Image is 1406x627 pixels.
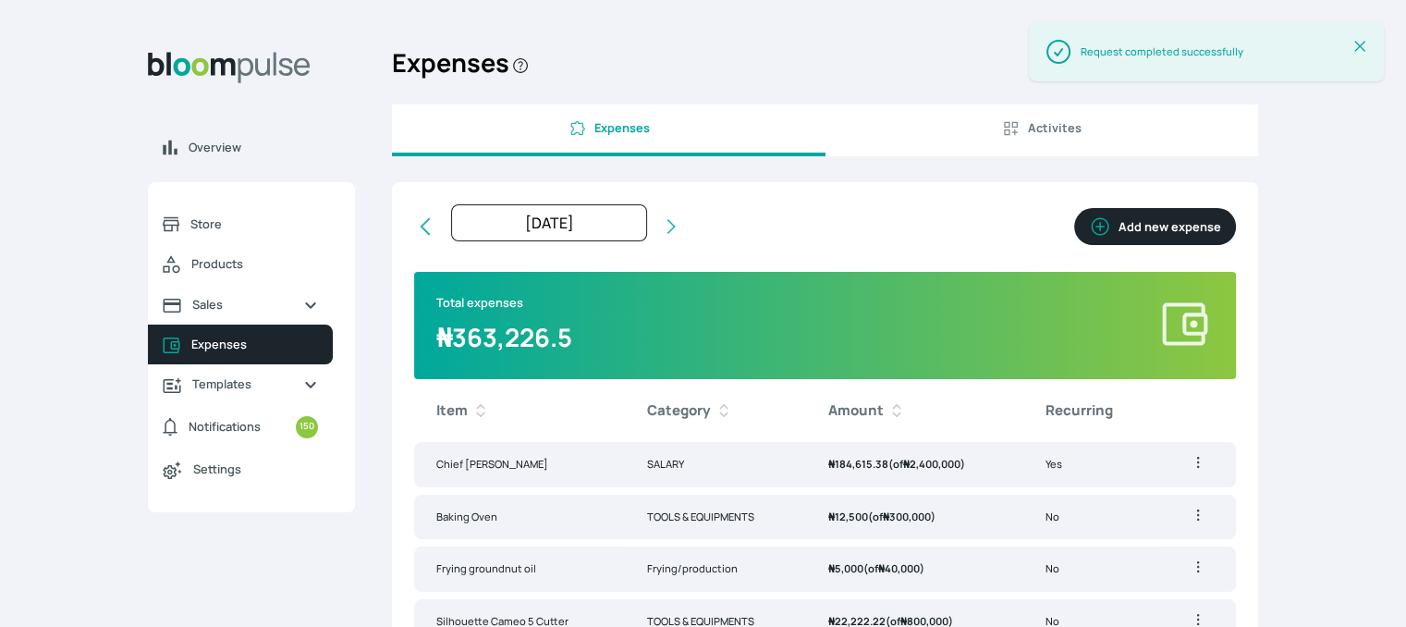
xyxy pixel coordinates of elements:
span: Expenses [191,336,318,353]
a: Store [148,204,333,244]
b: Recurring [1045,400,1112,422]
span: Store [190,215,318,233]
a: Settings [148,449,333,490]
td: Frying groundnut oil [414,547,625,592]
p: Total expenses [436,294,572,312]
span: Templates [192,375,288,393]
h2: Expenses [392,37,1258,104]
td: SALARY [625,442,806,487]
a: Sales [148,285,333,325]
a: Notifications150 [148,405,333,449]
td: TOOLS & EQUIPMENTS [625,495,806,540]
span: ₦ [883,510,889,523]
span: 2,400,000 [903,457,960,471]
span: 12,500 [828,510,868,523]
a: Products [148,244,333,285]
span: 40,000 [878,561,920,575]
div: Request completed successfully [1081,44,1243,60]
td: (of ) [806,547,1022,592]
td: Yes [1022,442,1160,487]
span: Expenses [594,119,650,137]
span: ₦ [828,457,835,471]
span: Activites [1028,119,1082,137]
b: Item [436,400,468,422]
b: Amount [828,400,884,422]
td: Baking Oven [414,495,625,540]
td: Chief [PERSON_NAME] [414,442,625,487]
span: Products [191,255,318,273]
span: 5,000 [828,561,863,575]
td: No [1022,495,1160,540]
span: 363,226.5 [436,320,572,354]
span: Notifications [189,418,261,436]
aside: Sidebar [148,37,355,605]
td: No [1022,547,1160,592]
span: ₦ [828,510,835,523]
b: Category [647,400,711,422]
span: ₦ [878,561,885,575]
button: Add new expense [1074,208,1236,245]
a: Templates [148,364,333,404]
td: (of ) [806,495,1022,540]
td: Frying/production [625,547,806,592]
span: Sales [192,296,288,313]
span: 300,000 [883,510,931,523]
a: Expenses [148,325,333,364]
span: ₦ [903,457,910,471]
a: Overview [148,128,355,167]
span: Settings [193,461,318,478]
span: ₦ [436,320,452,354]
img: Bloom Logo [148,52,311,83]
td: (of ) [806,442,1022,487]
span: 184,615.38 [828,457,888,471]
span: ₦ [828,561,835,575]
span: Overview [189,139,340,156]
small: 150 [296,416,318,438]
